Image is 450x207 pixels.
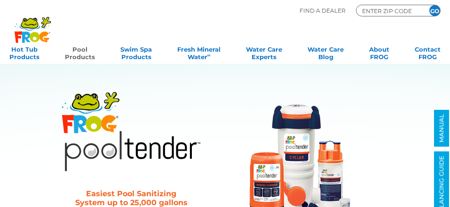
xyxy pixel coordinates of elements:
[300,5,346,16] p: Find A Dealer
[60,89,203,173] img: Product Logo
[120,43,152,61] a: Swim SpaProducts
[9,43,39,61] a: Hot TubProducts
[308,43,344,61] a: Water CareBlog
[369,43,389,61] a: AboutFROG
[415,43,441,61] a: ContactFROG
[246,43,282,61] a: Water CareExperts
[207,53,211,58] sup: ∞
[71,189,191,207] h3: Easiest Pool Sanitizing System up to 25,000 gallons
[434,110,449,147] a: MANUAL
[65,43,95,61] a: PoolProducts
[177,43,221,61] a: Fresh MineralWater∞
[429,5,440,16] input: GO
[9,5,56,43] img: Frog Products Logo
